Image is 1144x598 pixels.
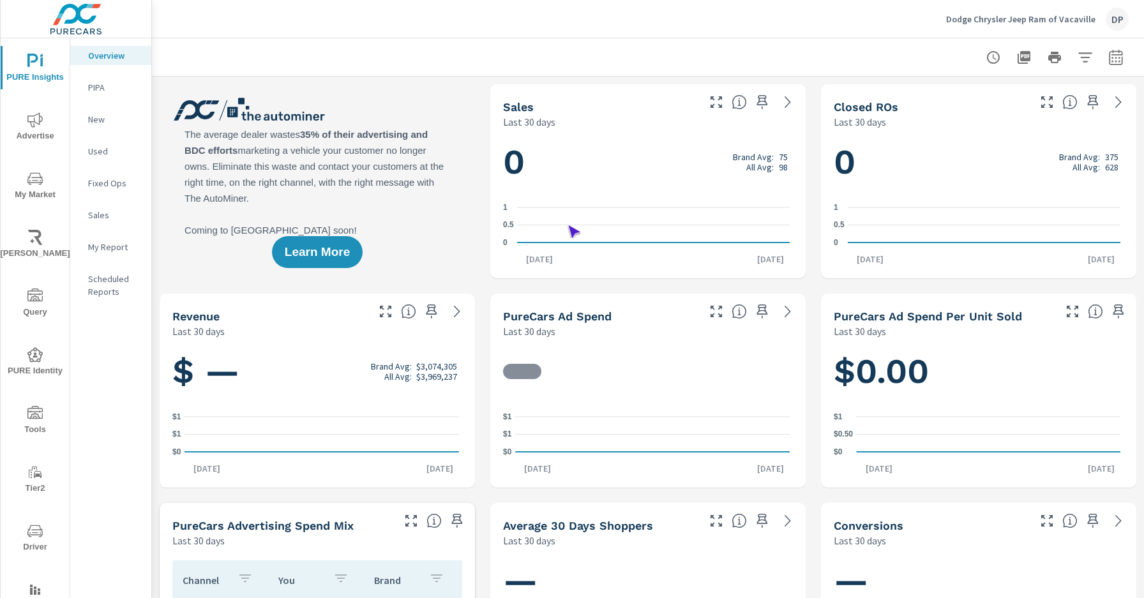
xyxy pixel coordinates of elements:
button: Make Fullscreen [375,301,396,322]
a: See more details in report [778,301,798,322]
a: See more details in report [1108,92,1129,112]
text: $1 [172,430,181,439]
button: Make Fullscreen [1037,511,1057,531]
span: Driver [4,523,66,555]
h5: PureCars Ad Spend Per Unit Sold [834,310,1022,323]
h1: 0 [834,140,1124,184]
button: Apply Filters [1072,45,1098,70]
p: [DATE] [1079,253,1124,265]
h5: PureCars Ad Spend [503,310,612,323]
span: Save this to your personalized report [1083,511,1103,531]
text: $1 [834,412,843,421]
h1: 0 [503,140,793,184]
text: 1 [503,203,508,212]
p: $3,969,237 [416,371,457,382]
a: See more details in report [778,92,798,112]
button: Make Fullscreen [706,301,726,322]
p: Last 30 days [172,533,225,548]
p: 375 [1105,152,1118,162]
button: Make Fullscreen [706,511,726,531]
p: Dodge Chrysler Jeep Ram of Vacaville [946,13,1095,25]
p: $3,074,305 [416,361,457,371]
a: See more details in report [778,511,798,531]
button: Make Fullscreen [1037,92,1057,112]
h5: Closed ROs [834,100,898,114]
p: [DATE] [515,462,560,475]
h5: Revenue [172,310,220,323]
span: Save this to your personalized report [752,511,772,531]
button: Make Fullscreen [1062,301,1083,322]
span: A rolling 30 day total of daily Shoppers on the dealership website, averaged over the selected da... [732,513,747,528]
h5: Average 30 Days Shoppers [503,519,653,532]
p: Last 30 days [834,324,886,339]
span: Query [4,288,66,320]
p: [DATE] [1079,462,1124,475]
p: Brand Avg: [1059,152,1100,162]
span: Tier2 [4,465,66,496]
p: My Report [88,241,141,253]
text: 0.5 [503,221,514,230]
p: Last 30 days [834,114,886,130]
text: 1 [834,203,838,212]
span: Save this to your personalized report [752,92,772,112]
p: [DATE] [748,253,793,265]
span: Number of vehicles sold by the dealership over the selected date range. [Source: This data is sou... [732,94,747,110]
p: All Avg: [384,371,412,382]
p: Brand [374,574,419,587]
div: New [70,110,151,129]
span: Tools [4,406,66,437]
a: See more details in report [447,301,467,322]
span: Save this to your personalized report [752,301,772,322]
text: 0 [834,238,838,247]
p: [DATE] [748,462,793,475]
text: $1 [503,430,512,439]
div: Used [70,142,151,161]
span: My Market [4,171,66,202]
span: PURE Identity [4,347,66,378]
text: 0.5 [834,221,845,230]
span: Save this to your personalized report [1108,301,1129,322]
div: Fixed Ops [70,174,151,193]
div: Scheduled Reports [70,269,151,301]
text: 0 [503,238,508,247]
p: 75 [779,152,788,162]
p: [DATE] [418,462,462,475]
span: Save this to your personalized report [447,511,467,531]
span: Average cost of advertising per each vehicle sold at the dealer over the selected date range. The... [1088,304,1103,319]
h5: Sales [503,100,534,114]
span: Total sales revenue over the selected date range. [Source: This data is sourced from the dealer’s... [401,304,416,319]
p: [DATE] [857,462,901,475]
div: Sales [70,206,151,225]
button: Print Report [1042,45,1067,70]
text: $0 [172,447,181,456]
span: Advertise [4,112,66,144]
span: Number of Repair Orders Closed by the selected dealership group over the selected time range. [So... [1062,94,1078,110]
span: [PERSON_NAME] [4,230,66,261]
span: Total cost of media for all PureCars channels for the selected dealership group over the selected... [732,304,747,319]
p: Brand Avg: [733,152,774,162]
h5: PureCars Advertising Spend Mix [172,519,354,532]
h5: Conversions [834,519,903,532]
p: Last 30 days [834,533,886,548]
span: PURE Insights [4,54,66,85]
button: Select Date Range [1103,45,1129,70]
span: The number of dealer-specified goals completed by a visitor. [Source: This data is provided by th... [1062,513,1078,528]
span: Save this to your personalized report [1083,92,1103,112]
p: Channel [183,574,227,587]
p: PIPA [88,81,141,94]
h1: $ — [172,350,462,393]
div: Overview [70,46,151,65]
p: [DATE] [184,462,229,475]
p: You [278,574,323,587]
p: Used [88,145,141,158]
text: $0 [834,447,843,456]
div: PIPA [70,78,151,97]
text: $1 [503,412,512,421]
p: Overview [88,49,141,62]
a: See more details in report [1108,511,1129,531]
p: All Avg: [746,162,774,172]
text: $1 [172,412,181,421]
p: [DATE] [517,253,562,265]
text: $0 [503,447,512,456]
button: Make Fullscreen [401,511,421,531]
